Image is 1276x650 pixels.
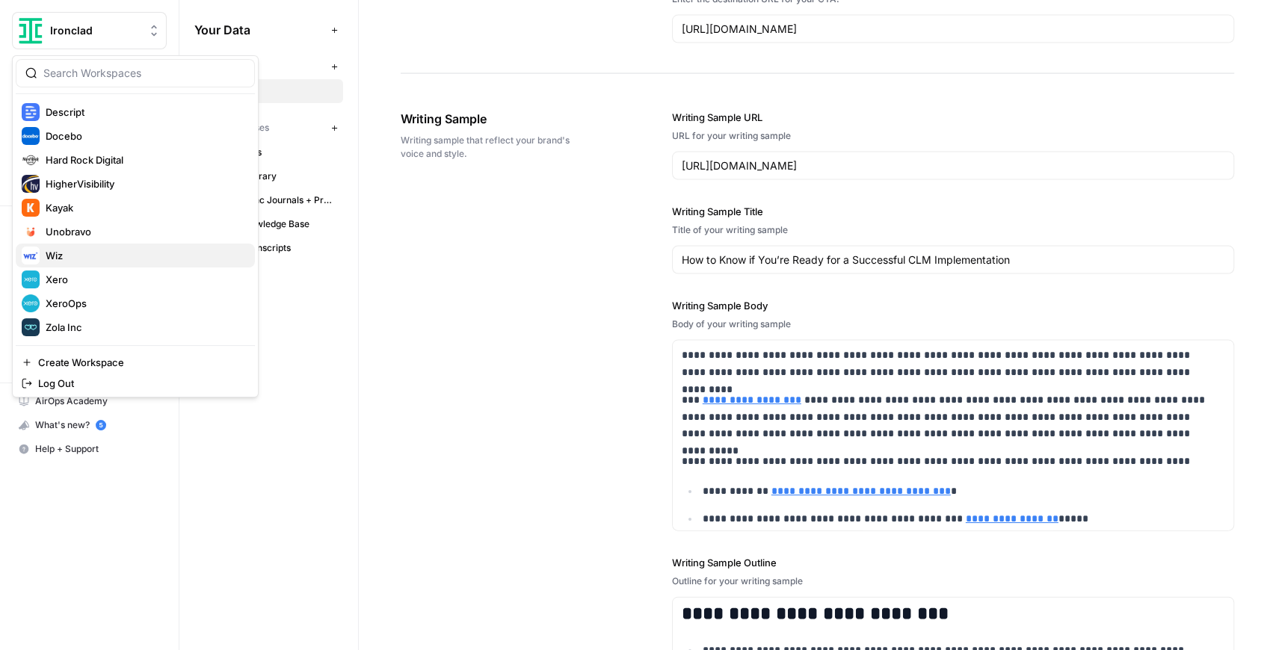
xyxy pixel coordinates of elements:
[401,134,588,161] span: Writing sample that reflect your brand's voice and style.
[46,224,243,239] span: Unobravo
[17,17,44,44] img: Ironclad Logo
[46,296,243,311] span: XeroOps
[46,152,243,167] span: Hard Rock Digital
[194,236,343,260] a: Sales Transcripts
[35,394,160,408] span: AirOps Academy
[218,265,336,279] span: Sitemap
[218,170,336,183] span: Image Library
[38,376,243,391] span: Log Out
[38,355,243,370] span: Create Workspace
[50,23,141,38] span: Ironclad
[672,129,1234,143] div: URL for your writing sample
[682,253,1224,267] input: Game Day Gear Guide
[194,188,343,212] a: Ironcladinc Journals + Products
[672,223,1234,237] div: Title of your writing sample
[672,110,1234,125] label: Writing Sample URL
[46,176,243,191] span: HigherVisibility
[682,158,1224,173] input: www.sundaysoccer.com/game-day
[22,103,40,121] img: Descript Logo
[672,555,1234,570] label: Writing Sample Outline
[194,140,343,164] a: IC Reports
[12,389,167,413] a: AirOps Academy
[22,294,40,312] img: XeroOps Logo
[22,199,40,217] img: Kayak Logo
[12,413,167,437] button: What's new? 5
[194,260,343,284] a: Sitemap
[12,12,167,49] button: Workspace: Ironclad
[218,217,336,231] span: New Knowledge Base
[43,66,245,81] input: Search Workspaces
[46,320,243,335] span: Zola Inc
[96,420,106,430] a: 5
[99,421,102,429] text: 5
[218,241,336,255] span: Sales Transcripts
[12,437,167,461] button: Help + Support
[35,442,160,456] span: Help + Support
[22,127,40,145] img: Docebo Logo
[218,194,336,207] span: Ironcladinc Journals + Products
[22,318,40,336] img: Zola Inc Logo
[401,110,588,128] span: Writing Sample
[22,223,40,241] img: Unobravo Logo
[22,175,40,193] img: HigherVisibility Logo
[16,352,255,373] a: Create Workspace
[46,129,243,143] span: Docebo
[22,151,40,169] img: Hard Rock Digital Logo
[46,105,243,120] span: Descript
[46,200,243,215] span: Kayak
[12,55,259,397] div: Workspace: Ironclad
[194,79,343,103] a: Ironclad
[672,318,1234,331] div: Body of your writing sample
[46,248,243,263] span: Wiz
[672,204,1234,219] label: Writing Sample Title
[194,164,343,188] a: Image Library
[672,575,1234,588] div: Outline for your writing sample
[46,272,243,287] span: Xero
[218,84,336,98] span: Ironclad
[218,146,336,159] span: IC Reports
[682,22,1224,37] input: www.sundaysoccer.com/gearup
[194,212,343,236] a: New Knowledge Base
[22,270,40,288] img: Xero Logo
[16,373,255,394] a: Log Out
[194,21,325,39] span: Your Data
[13,414,166,436] div: What's new?
[672,298,1234,313] label: Writing Sample Body
[22,247,40,264] img: Wiz Logo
